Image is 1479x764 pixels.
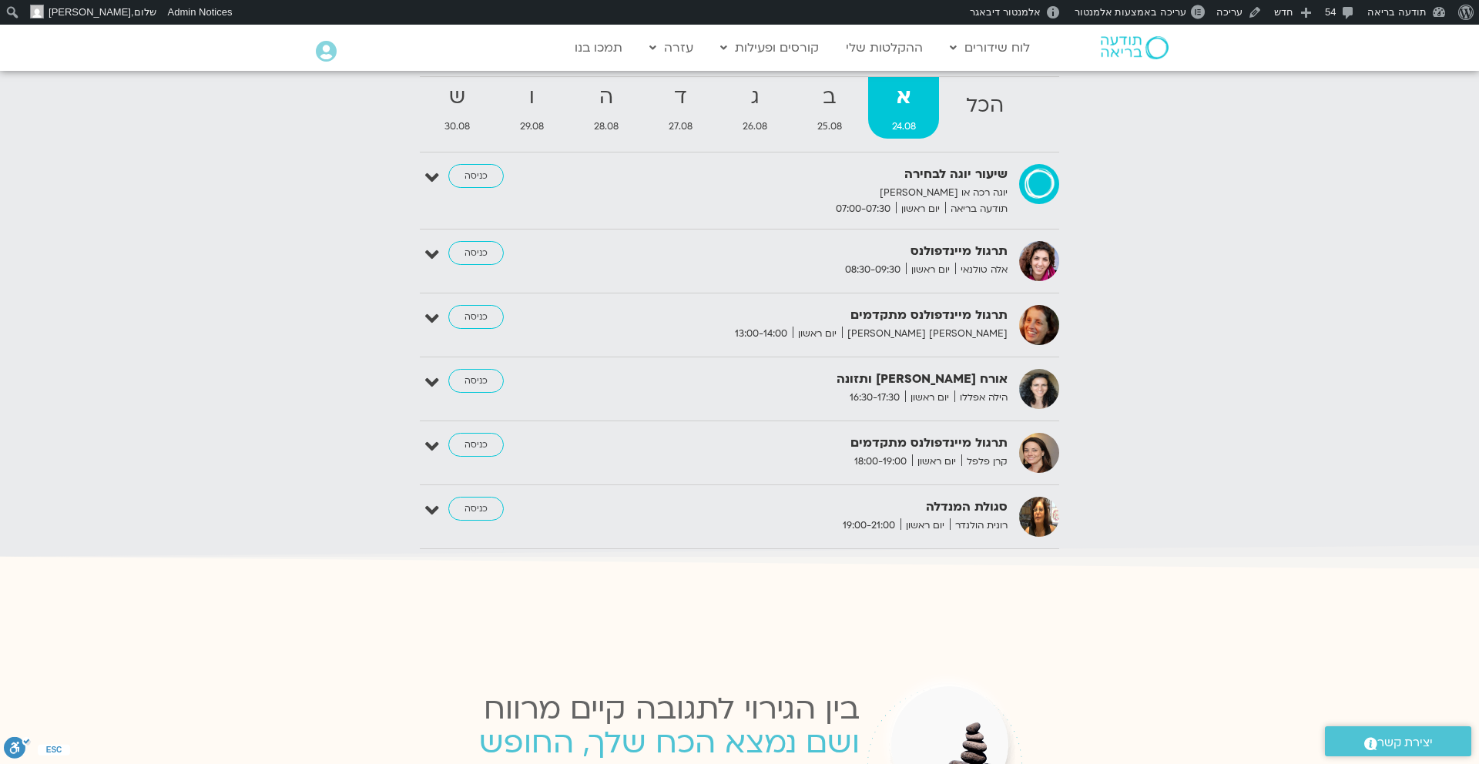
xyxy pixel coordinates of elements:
[630,433,1008,454] strong: תרגול מיינדפולנס מתקדמים
[571,80,642,115] strong: ה
[954,390,1008,406] span: הילה אפללו
[719,119,791,135] span: 26.08
[842,326,1008,342] span: [PERSON_NAME] [PERSON_NAME]
[868,80,939,115] strong: א
[448,433,504,457] a: כניסה
[906,262,955,278] span: יום ראשון
[900,518,950,534] span: יום ראשון
[955,262,1008,278] span: אלה טולנאי
[896,201,945,217] span: יום ראשון
[961,454,1008,470] span: קרן פלפל
[421,80,494,115] strong: ש
[646,77,716,139] a: ד27.08
[421,119,494,135] span: 30.08
[448,305,504,330] a: כניסה
[905,390,954,406] span: יום ראשון
[497,80,568,115] strong: ו
[945,201,1008,217] span: תודעה בריאה
[729,326,793,342] span: 13:00-14:00
[497,119,568,135] span: 29.08
[630,305,1008,326] strong: תרגול מיינדפולנס מתקדמים
[630,164,1008,185] strong: שיעור יוגה לבחירה
[448,497,504,521] a: כניסה
[719,80,791,115] strong: ג
[448,369,504,394] a: כניסה
[793,326,842,342] span: יום ראשון
[567,33,630,62] a: תמכו בנו
[849,454,912,470] span: 18:00-19:00
[868,119,939,135] span: 24.08
[713,33,827,62] a: קורסים ופעילות
[793,77,865,139] a: ב25.08
[571,119,642,135] span: 28.08
[642,33,701,62] a: עזרה
[630,185,1008,201] p: יוגה רכה או [PERSON_NAME]
[844,390,905,406] span: 16:30-17:30
[497,77,568,139] a: ו29.08
[1101,36,1169,59] img: תודעה בריאה
[1075,6,1186,18] span: עריכה באמצעות אלמנטור
[646,119,716,135] span: 27.08
[448,164,504,189] a: כניסה
[830,201,896,217] span: 07:00-07:30
[942,89,1027,123] strong: הכל
[414,683,860,736] div: בין הגירוי לתגובה קיים מרווח
[912,454,961,470] span: יום ראשון
[630,369,1008,390] strong: אורח [PERSON_NAME] ותזונה
[868,77,939,139] a: א24.08
[421,77,494,139] a: ש30.08
[942,33,1038,62] a: לוח שידורים
[950,518,1008,534] span: רונית הולנדר
[840,262,906,278] span: 08:30-09:30
[793,80,865,115] strong: ב
[838,33,931,62] a: ההקלטות שלי
[719,77,791,139] a: ג26.08
[630,497,1008,518] strong: סגולת המנדלה
[571,77,642,139] a: ה28.08
[837,518,900,534] span: 19:00-21:00
[630,241,1008,262] strong: תרגול מיינדפולנס
[1325,726,1471,756] a: יצירת קשר
[1377,732,1433,753] span: יצירת קשר
[942,77,1027,139] a: הכל
[793,119,865,135] span: 25.08
[49,6,131,18] span: [PERSON_NAME]
[646,80,716,115] strong: ד
[448,241,504,266] a: כניסה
